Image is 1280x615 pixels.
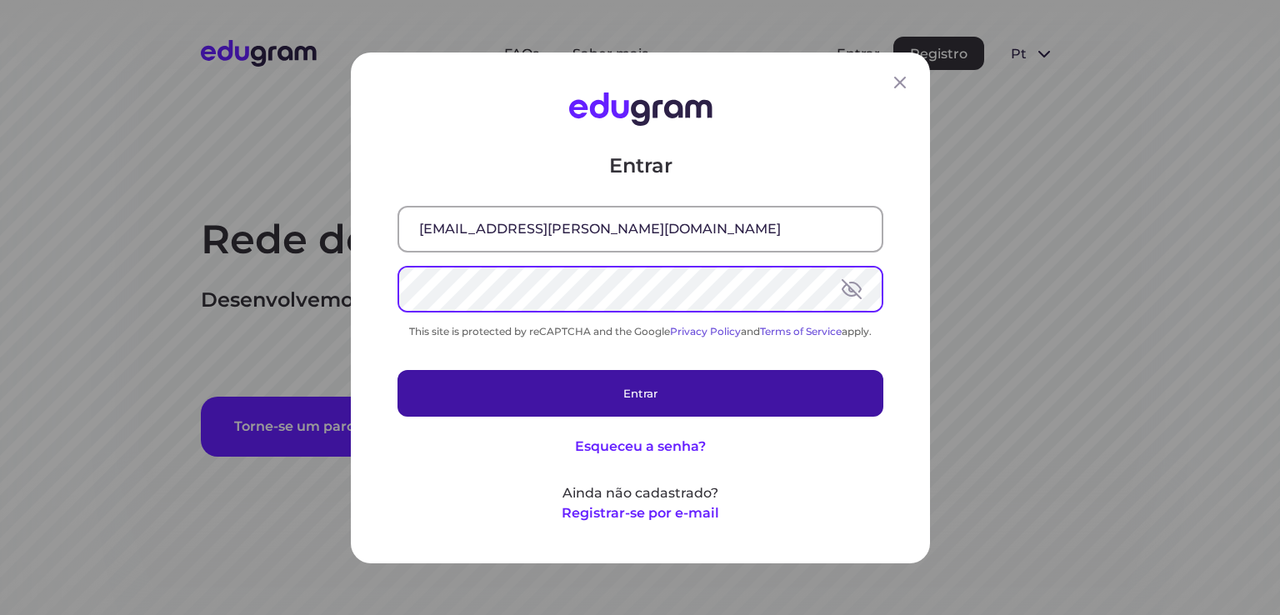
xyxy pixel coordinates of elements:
[397,152,883,178] p: Entrar
[399,207,882,250] input: E-mail
[562,502,719,522] button: Registrar-se por e-mail
[568,92,712,126] img: Edugram Logo
[760,324,842,337] a: Terms of Service
[397,482,883,502] p: Ainda não cadastrado?
[397,324,883,337] div: This site is protected by reCAPTCHA and the Google and apply.
[670,324,741,337] a: Privacy Policy
[397,369,883,416] button: Entrar
[575,436,706,456] button: Esqueceu a senha?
